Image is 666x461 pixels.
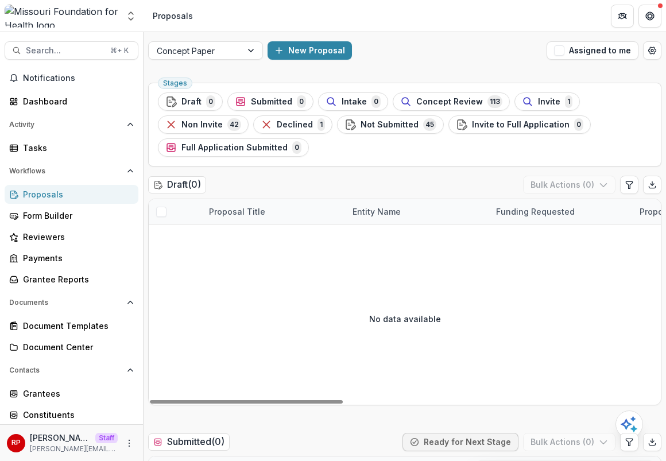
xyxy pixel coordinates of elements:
div: Entity Name [346,206,408,218]
button: Full Application Submitted0 [158,138,309,157]
span: Intake [342,97,367,107]
div: Proposal Title [202,199,346,224]
a: Grantee Reports [5,270,138,289]
h2: Draft ( 0 ) [148,176,206,193]
span: Non Invite [181,120,223,130]
button: Not Submitted45 [337,115,444,134]
span: Notifications [23,73,134,83]
div: Proposal Title [202,206,272,218]
div: Entity Name [346,199,489,224]
span: 1 [317,118,325,131]
button: Open Contacts [5,361,138,379]
button: Edit table settings [620,433,638,451]
button: Open Documents [5,293,138,312]
a: Grantees [5,384,138,403]
span: Workflows [9,167,122,175]
button: Export table data [643,433,661,451]
button: Invite to Full Application0 [448,115,591,134]
button: Open table manager [643,41,661,60]
span: 0 [292,141,301,154]
span: 0 [371,95,381,108]
div: Ruthwick Pathireddy [11,439,21,447]
span: Invite [538,97,560,107]
img: Missouri Foundation for Health logo [5,5,118,28]
button: Non Invite42 [158,115,249,134]
a: Form Builder [5,206,138,225]
button: Open Activity [5,115,138,134]
button: Open AI Assistant [615,410,643,438]
span: Search... [26,46,103,56]
div: Grantee Reports [23,273,129,285]
h2: Submitted ( 0 ) [148,433,230,450]
span: Stages [163,79,187,87]
button: More [122,436,136,450]
a: Tasks [5,138,138,157]
nav: breadcrumb [148,7,198,24]
a: Reviewers [5,227,138,246]
button: Bulk Actions (0) [523,176,615,194]
button: Search... [5,41,138,60]
span: Draft [181,97,202,107]
button: Invite1 [514,92,580,111]
button: Ready for Next Stage [402,433,518,451]
p: No data available [369,313,441,325]
button: Bulk Actions (0) [523,433,615,451]
span: Submitted [251,97,292,107]
div: Document Center [23,341,129,353]
div: Funding Requested [489,199,633,224]
span: Contacts [9,366,122,374]
a: Document Center [5,338,138,357]
button: New Proposal [268,41,352,60]
span: 0 [574,118,583,131]
button: Notifications [5,69,138,87]
button: Assigned to me [547,41,638,60]
button: Intake0 [318,92,388,111]
button: Open entity switcher [123,5,139,28]
button: Open Workflows [5,162,138,180]
button: Get Help [638,5,661,28]
a: Payments [5,249,138,268]
button: Submitted0 [227,92,313,111]
span: Concept Review [416,97,483,107]
a: Proposals [5,185,138,204]
div: ⌘ + K [108,44,131,57]
button: Export table data [643,176,661,194]
span: 0 [206,95,215,108]
a: Dashboard [5,92,138,111]
span: Declined [277,120,313,130]
div: Payments [23,252,129,264]
p: [PERSON_NAME][EMAIL_ADDRESS][DOMAIN_NAME] [30,444,118,454]
span: 45 [423,118,436,131]
p: Staff [95,433,118,443]
button: Edit table settings [620,176,638,194]
div: Document Templates [23,320,129,332]
a: Document Templates [5,316,138,335]
span: 0 [297,95,306,108]
span: Full Application Submitted [181,143,288,153]
div: Dashboard [23,95,129,107]
div: Proposals [153,10,193,22]
div: Funding Requested [489,206,582,218]
button: Draft0 [158,92,223,111]
button: Declined1 [253,115,332,134]
div: Form Builder [23,210,129,222]
span: Invite to Full Application [472,120,570,130]
div: Tasks [23,142,129,154]
button: Partners [611,5,634,28]
button: Concept Review113 [393,92,510,111]
a: Constituents [5,405,138,424]
span: 113 [487,95,502,108]
span: Activity [9,121,122,129]
div: Proposals [23,188,129,200]
span: 42 [227,118,241,131]
p: [PERSON_NAME] [30,432,91,444]
div: Constituents [23,409,129,421]
span: Not Submitted [361,120,419,130]
div: Grantees [23,388,129,400]
div: Reviewers [23,231,129,243]
span: Documents [9,299,122,307]
span: 1 [565,95,572,108]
